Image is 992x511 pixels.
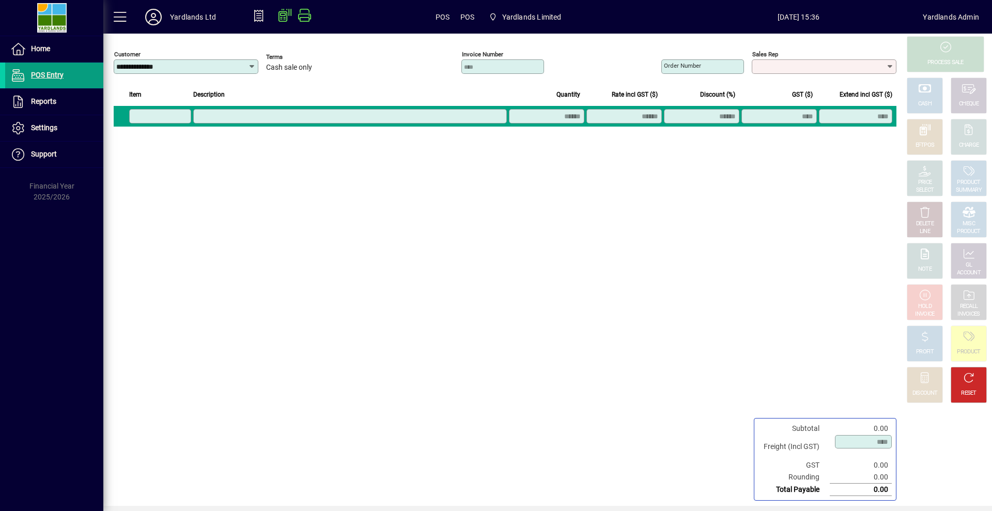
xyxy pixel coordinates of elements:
[460,9,475,25] span: POS
[114,51,141,58] mat-label: Customer
[758,484,830,496] td: Total Payable
[31,123,57,132] span: Settings
[957,348,980,356] div: PRODUCT
[129,89,142,100] span: Item
[963,220,975,228] div: MISC
[830,471,892,484] td: 0.00
[923,9,979,25] div: Yardlands Admin
[966,261,972,269] div: GL
[830,459,892,471] td: 0.00
[556,89,580,100] span: Quantity
[5,142,103,167] a: Support
[916,220,934,228] div: DELETE
[266,64,312,72] span: Cash sale only
[193,89,225,100] span: Description
[957,269,981,277] div: ACCOUNT
[137,8,170,26] button: Profile
[956,187,982,194] div: SUMMARY
[462,51,503,58] mat-label: Invoice number
[502,9,562,25] span: Yardlands Limited
[674,9,923,25] span: [DATE] 15:36
[916,142,935,149] div: EFTPOS
[961,390,977,397] div: RESET
[170,9,216,25] div: Yardlands Ltd
[830,484,892,496] td: 0.00
[918,266,932,273] div: NOTE
[758,435,830,459] td: Freight (Incl GST)
[792,89,813,100] span: GST ($)
[959,100,979,108] div: CHEQUE
[915,311,934,318] div: INVOICE
[957,179,980,187] div: PRODUCT
[927,59,964,67] div: PROCESS SALE
[5,115,103,141] a: Settings
[758,423,830,435] td: Subtotal
[436,9,450,25] span: POS
[957,311,980,318] div: INVOICES
[758,471,830,484] td: Rounding
[31,150,57,158] span: Support
[758,459,830,471] td: GST
[31,71,64,79] span: POS Entry
[5,89,103,115] a: Reports
[916,187,934,194] div: SELECT
[918,303,932,311] div: HOLD
[957,228,980,236] div: PRODUCT
[266,54,328,60] span: Terms
[912,390,937,397] div: DISCOUNT
[959,142,979,149] div: CHARGE
[920,228,930,236] div: LINE
[918,100,932,108] div: CASH
[752,51,778,58] mat-label: Sales rep
[830,423,892,435] td: 0.00
[916,348,934,356] div: PROFIT
[664,62,701,69] mat-label: Order number
[840,89,892,100] span: Extend incl GST ($)
[918,179,932,187] div: PRICE
[31,44,50,53] span: Home
[612,89,658,100] span: Rate incl GST ($)
[700,89,735,100] span: Discount (%)
[5,36,103,62] a: Home
[960,303,978,311] div: RECALL
[31,97,56,105] span: Reports
[485,8,565,26] span: Yardlands Limited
